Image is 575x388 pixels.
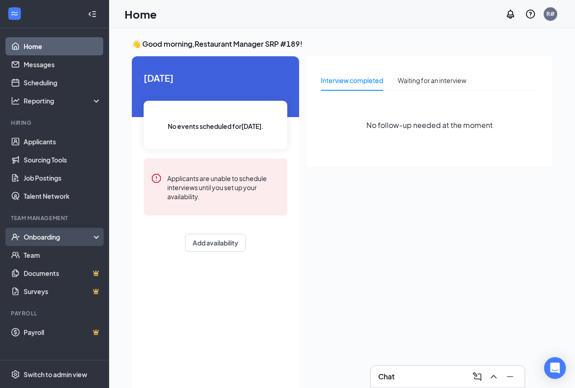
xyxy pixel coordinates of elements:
[472,371,483,382] svg: ComposeMessage
[24,55,101,74] a: Messages
[24,264,101,282] a: DocumentsCrown
[321,75,383,85] div: Interview completed
[505,9,516,20] svg: Notifications
[24,37,101,55] a: Home
[11,214,100,222] div: Team Management
[24,282,101,300] a: SurveysCrown
[11,96,20,105] svg: Analysis
[11,309,100,317] div: Payroll
[168,121,264,131] span: No events scheduled for [DATE] .
[24,323,101,341] a: PayrollCrown
[546,10,555,18] div: R#
[503,369,517,384] button: Minimize
[167,173,280,201] div: Applicants are unable to schedule interviews until you set up your availability.
[11,370,20,379] svg: Settings
[11,232,20,241] svg: UserCheck
[24,74,101,92] a: Scheduling
[24,187,101,205] a: Talent Network
[488,371,499,382] svg: ChevronUp
[398,75,466,85] div: Waiting for an interview
[24,133,101,151] a: Applicants
[144,71,287,85] span: [DATE]
[544,357,566,379] div: Open Intercom Messenger
[24,151,101,169] a: Sourcing Tools
[505,371,515,382] svg: Minimize
[132,39,552,49] h3: 👋 Good morning, Restaurant Manager SRP #189 !
[366,119,493,131] span: No follow-up needed at the moment
[24,246,101,264] a: Team
[11,119,100,127] div: Hiring
[470,369,485,384] button: ComposeMessage
[185,234,246,252] button: Add availability
[378,372,395,382] h3: Chat
[151,173,162,184] svg: Error
[525,9,536,20] svg: QuestionInfo
[24,96,102,105] div: Reporting
[24,232,94,241] div: Onboarding
[24,169,101,187] a: Job Postings
[24,370,87,379] div: Switch to admin view
[125,6,157,22] h1: Home
[486,369,501,384] button: ChevronUp
[88,10,97,19] svg: Collapse
[10,9,19,18] svg: WorkstreamLogo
